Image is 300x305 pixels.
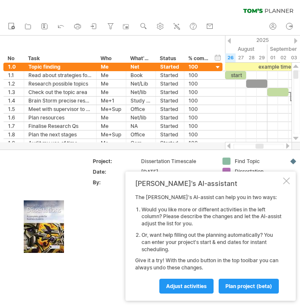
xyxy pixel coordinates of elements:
div: 100 [189,130,209,139]
div: Find Topic [235,158,281,165]
div: Net/lib [131,88,151,96]
div: Me+Sup [101,105,122,113]
div: 100 [189,63,209,71]
div: 1.1 [8,71,19,79]
div: Started [160,130,180,139]
div: The [PERSON_NAME]'s AI-assist can help you in two ways: Give it a try! With the undo button in th... [135,194,281,293]
div: Me+1 [101,97,122,105]
div: Read about strategies for finding a topic [28,71,92,79]
div: Wednesday, 27 August 2025 [236,53,246,62]
div: % complete [188,54,208,63]
div: Friday, 29 August 2025 [257,53,267,62]
div: Me [101,71,122,79]
div: Me [101,63,122,71]
li: Would you like more or different activities in the left column? Please describe the changes and l... [142,206,281,227]
div: Net/lib [131,114,151,122]
div: Dissertation Timescale [141,158,212,165]
div: Tuesday, 26 August 2025 [225,53,236,62]
div: Finalise Research Qs [28,122,92,130]
div: Me [101,88,122,96]
div: Me+Sup [101,130,122,139]
div: 100 [189,88,209,96]
div: [PERSON_NAME]'s AI-assistant [135,179,281,188]
div: 1.9 [8,139,19,147]
div: 1.6 [8,114,19,122]
div: Book [131,71,151,79]
div: Net/Lib [131,80,151,88]
div: Brain Storm precise research Qs [28,97,92,105]
div: Tuesday, 2 September 2025 [278,53,289,62]
div: Wednesday, 3 September 2025 [289,53,299,62]
div: 1.0 [8,63,19,71]
div: No [8,54,19,63]
div: Dissertation Proposal [235,168,281,182]
div: Topic finding [28,63,92,71]
div: Project: [93,158,139,165]
div: Meet with supervisor to run Res Qs [28,105,92,113]
div: Started [160,80,180,88]
div: 100 [189,139,209,147]
div: NA [131,122,151,130]
div: Started [160,71,180,79]
div: 1.5 [8,105,19,113]
div: By: [93,179,139,186]
span: plan project (beta) [225,283,272,289]
div: Me [101,114,122,122]
div: Me [101,139,122,147]
div: Started [160,114,180,122]
div: Started [160,88,180,96]
div: What's needed [130,54,151,63]
div: 100 [189,71,209,79]
div: 100 [189,80,209,88]
div: Net [131,63,151,71]
div: Started [160,122,180,130]
div: Started [160,105,180,113]
li: Or, want help filling out the planning automatically? You can enter your project's start & end da... [142,232,281,253]
div: Started [160,97,180,105]
div: Date: [93,168,139,175]
div: Study Room [131,97,151,105]
div: 1.3 [8,88,19,96]
div: 1.7 [8,122,19,130]
div: 100 [189,122,209,130]
div: Thursday, 28 August 2025 [246,53,257,62]
a: Adjust activities [159,279,214,294]
div: Com [131,139,151,147]
div: Plan the next stages [28,130,92,139]
div: Started [160,139,180,147]
div: Task [28,54,92,63]
div: Started [160,63,180,71]
div: Check out the topic area [28,88,92,96]
div: 100 [189,105,209,113]
a: plan project (beta) [219,279,279,294]
span: Adjust activities [166,283,207,289]
div: start [225,71,246,79]
div: 1.2 [8,80,19,88]
div: 1.4 [8,97,19,105]
div: 100 [189,97,209,105]
div: Monday, 1 September 2025 [267,53,278,62]
div: 100 [189,114,209,122]
div: Office [131,130,151,139]
div: [DATE] [141,168,212,175]
div: Office [131,105,151,113]
div: Me [101,80,122,88]
img: ae64b563-e3e0-416d-90a8-e32b171956a1.jpg [24,200,64,253]
div: Who [100,54,121,63]
div: Audit my use of time [28,139,92,147]
div: Me [101,122,122,130]
div: Research possible topics [28,80,92,88]
div: Plan resources [28,114,92,122]
div: 1.8 [8,130,19,139]
div: Status [160,54,179,63]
